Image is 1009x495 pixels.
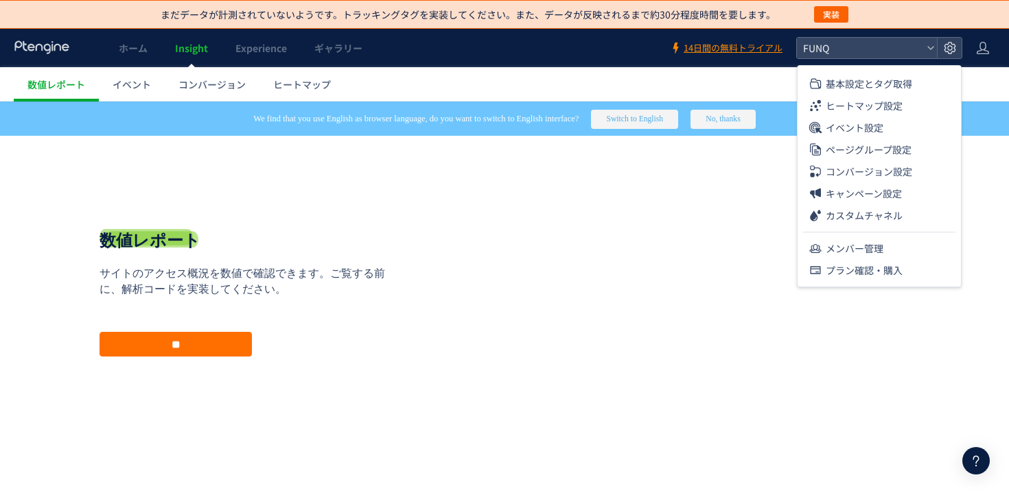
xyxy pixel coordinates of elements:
span: ヒートマップ設定 [826,95,903,117]
h1: 数値レポート [100,128,200,151]
span: Experience [235,41,287,55]
span: イベント設定 [826,117,883,138]
p: サイトのアクセス概況を数値で確認できます。ご覧する前に、解析コードを実装してください。 [100,165,395,196]
span: ギャラリー [314,41,362,55]
span: ヒートマップ [273,77,331,91]
span: メンバー管理 [826,237,883,259]
span: Insight [175,41,208,55]
span: ページグループ設定 [826,138,912,160]
span: コンバージョン設定 [826,160,912,182]
a: 14日間の無料トライアル [670,42,782,55]
span: プラン確認・購入 [826,259,903,281]
span: 14日間の無料トライアル [684,42,782,55]
span: FUNQ [799,38,921,58]
span: 数値レポート [27,77,85,91]
button: No, thanks [691,8,755,27]
span: カスタムチャネル [826,204,903,226]
span: We find that you use English as browser language, do you want to switch to English interface? [253,12,579,22]
p: まだデータが計測されていないようです。トラッキングタグを実装してください。また、データが反映されるまで約30分程度時間を要します。 [161,8,776,21]
button: Switch to English [591,8,678,27]
span: ホーム [119,41,148,55]
span: コンバージョン [178,77,246,91]
span: キャンペーン設定 [826,182,902,204]
span: イベント [113,77,151,91]
span: 基本設定とタグ取得 [826,73,912,95]
button: 実装 [814,6,848,23]
span: 実装 [823,6,839,23]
